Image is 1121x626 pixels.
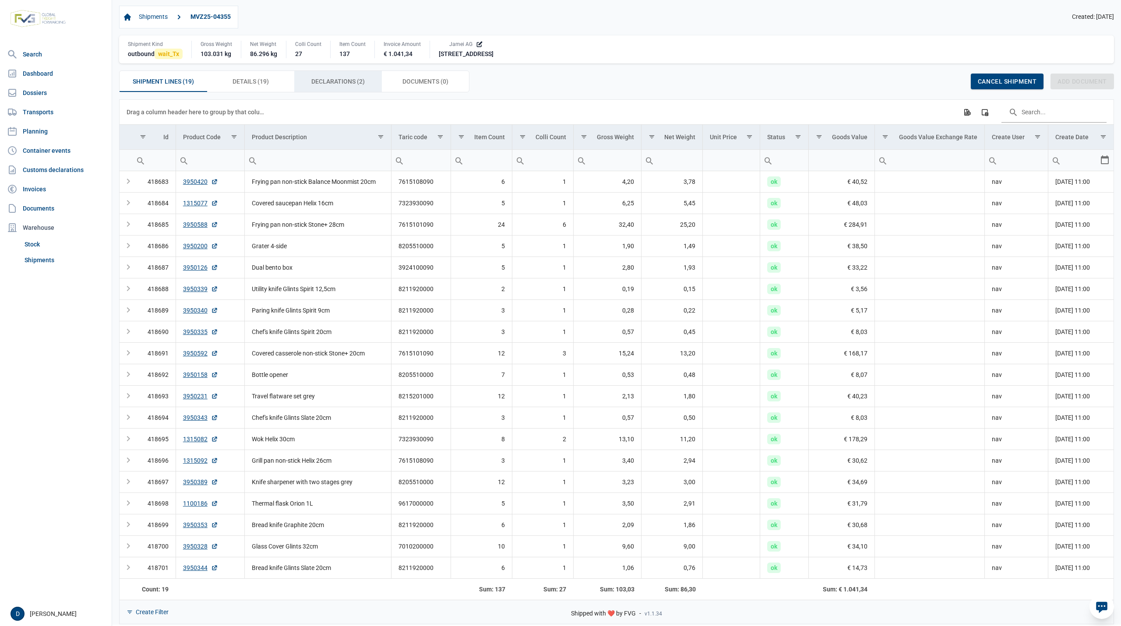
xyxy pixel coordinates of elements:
[451,407,512,428] td: 3
[642,342,703,364] td: 13,20
[120,535,133,557] td: Expand
[391,171,451,193] td: 7615108090
[402,76,448,87] span: Documents (0)
[120,171,133,193] td: Expand
[451,492,512,514] td: 5
[519,134,526,140] span: Show filter options for column 'Colli Count'
[985,364,1048,385] td: nav
[391,407,451,428] td: 8211920000
[451,192,512,214] td: 5
[451,257,512,278] td: 5
[120,364,133,385] td: Expand
[985,514,1048,535] td: nav
[245,235,391,257] td: Grater 4-side
[573,299,642,321] td: 0,28
[133,149,176,171] td: Filter cell
[642,257,703,278] td: 1,93
[512,428,573,450] td: 2
[391,321,451,342] td: 8211920000
[574,150,589,171] div: Search box
[573,450,642,471] td: 3,40
[311,76,365,87] span: Declarations (2)
[11,607,25,621] div: D
[4,84,108,102] a: Dossiers
[133,214,176,235] td: 418685
[133,514,176,535] td: 418699
[703,150,760,171] input: Filter cell
[985,235,1048,257] td: nav
[4,180,108,198] a: Invoices
[512,235,573,257] td: 1
[391,471,451,492] td: 8205510000
[120,321,133,342] td: Expand
[183,263,218,272] a: 3950126
[875,150,891,171] div: Search box
[642,149,703,171] td: Filter cell
[384,41,421,48] div: Invoice Amount
[183,478,218,486] a: 3950389
[245,514,391,535] td: Bread knife Graphite 20cm
[649,134,655,140] span: Show filter options for column 'Net Weight'
[133,471,176,492] td: 418697
[451,321,512,342] td: 3
[512,514,573,535] td: 1
[140,585,169,594] div: Id Count: 19
[128,41,183,48] div: Shipment Kind
[133,342,176,364] td: 418691
[573,407,642,428] td: 0,57
[512,171,573,193] td: 1
[4,200,108,217] a: Documents
[183,306,218,315] a: 3950340
[512,299,573,321] td: 1
[642,450,703,471] td: 2,94
[573,257,642,278] td: 2,80
[642,428,703,450] td: 11,20
[985,321,1048,342] td: nav
[978,78,1036,85] span: Cancel shipment
[183,177,218,186] a: 3950420
[120,471,133,492] td: Expand
[187,10,234,25] a: MVZ25-04355
[451,514,512,535] td: 6
[133,321,176,342] td: 418690
[573,192,642,214] td: 6,25
[573,492,642,514] td: 3,50
[512,450,573,471] td: 1
[120,557,133,578] td: Expand
[985,471,1048,492] td: nav
[176,150,192,171] div: Search box
[451,557,512,578] td: 6
[21,236,108,252] a: Stock
[391,278,451,299] td: 8211920000
[4,142,108,159] a: Container events
[133,125,176,150] td: Column Id
[1048,125,1114,150] td: Column Create Date
[391,214,451,235] td: 7615101090
[245,342,391,364] td: Covered casserole non-stick Stone+ 20cm
[642,407,703,428] td: 0,50
[642,471,703,492] td: 3,00
[703,125,760,150] td: Column Unit Price
[573,428,642,450] td: 13,10
[573,385,642,407] td: 2,13
[1100,150,1110,171] div: Select
[183,285,218,293] a: 3950339
[120,278,133,299] td: Expand
[4,161,108,179] a: Customs declarations
[245,125,391,150] td: Column Product Description
[642,278,703,299] td: 0,15
[451,428,512,450] td: 8
[245,492,391,514] td: Thermal flask Orion 1L
[985,125,1048,150] td: Column Create User
[183,327,218,336] a: 3950335
[245,149,391,171] td: Filter cell
[795,134,801,140] span: Show filter options for column 'Status'
[985,342,1048,364] td: nav
[985,171,1048,193] td: nav
[133,171,176,193] td: 418683
[233,76,269,87] span: Details (19)
[816,134,822,140] span: Show filter options for column 'Goods Value'
[574,150,642,171] input: Filter cell
[985,428,1048,450] td: nav
[245,192,391,214] td: Covered saucepan Helix 16cm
